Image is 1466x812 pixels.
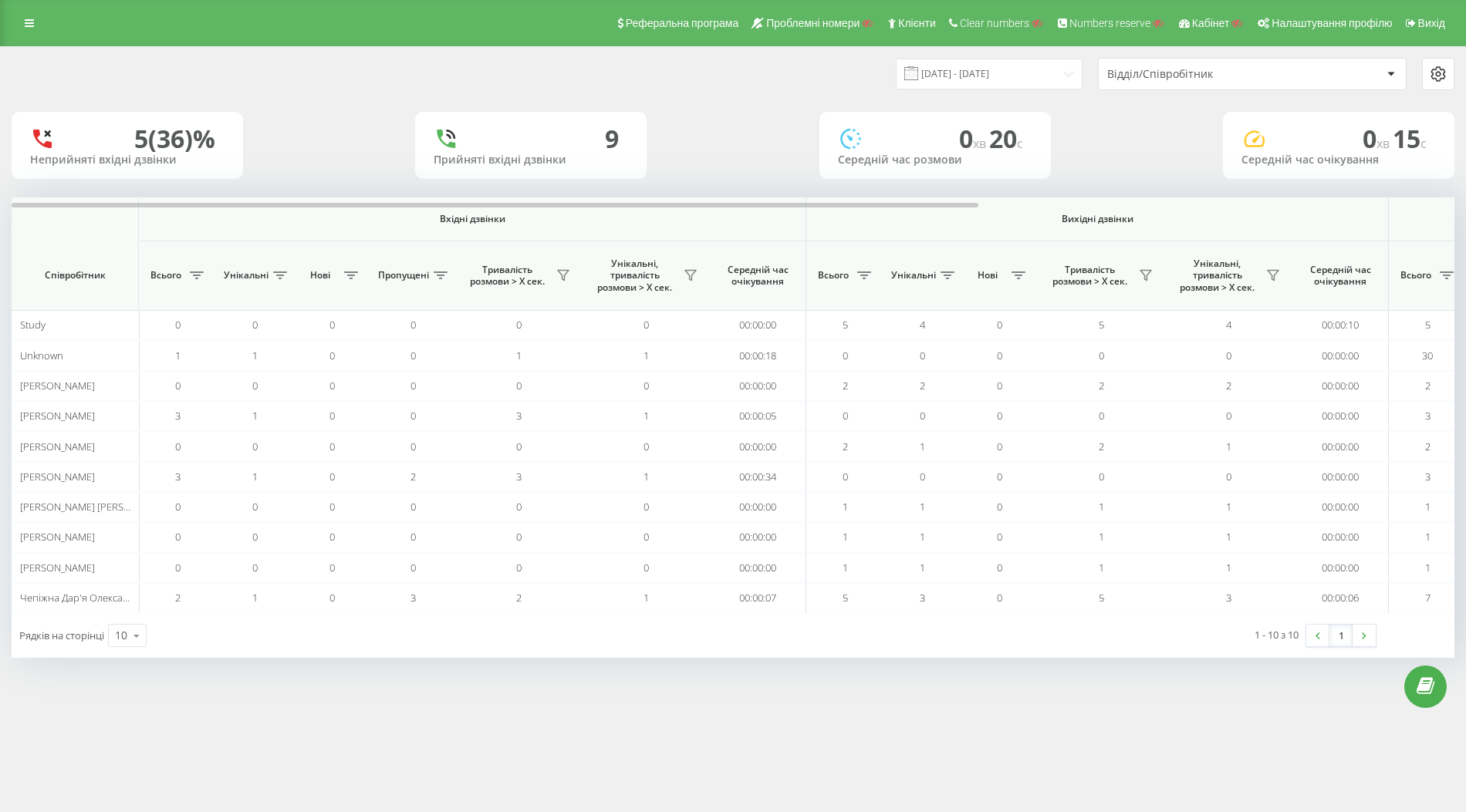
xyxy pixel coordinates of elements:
[252,349,258,362] span: 1
[843,500,848,514] span: 1
[1226,561,1231,574] span: 1
[643,318,649,332] span: 0
[643,500,649,514] span: 0
[1099,409,1104,423] span: 0
[329,530,335,544] span: 0
[1226,409,1231,423] span: 0
[30,153,225,167] div: Неприйняті вхідні дзвінки
[329,561,335,574] span: 0
[920,318,925,332] span: 4
[1292,583,1389,613] td: 00:00:06
[1226,591,1231,605] span: 3
[1393,122,1427,155] span: 15
[516,349,522,362] span: 1
[710,431,806,461] td: 00:00:00
[843,318,848,332] span: 5
[997,500,1002,514] span: 0
[920,530,925,544] span: 1
[997,409,1002,423] span: 0
[1422,349,1433,362] span: 30
[1272,17,1392,29] span: Налаштування профілю
[997,379,1002,393] span: 0
[329,591,335,605] span: 0
[997,561,1002,574] span: 0
[1099,591,1104,605] span: 5
[25,269,125,281] span: Співробітник
[997,591,1002,605] span: 0
[224,269,269,281] span: Унікальні
[1226,530,1231,544] span: 1
[252,500,258,514] span: 0
[766,17,860,29] span: Проблемні номери
[997,530,1002,544] span: 0
[1425,591,1431,605] span: 7
[1099,530,1104,544] span: 1
[516,561,522,574] span: 0
[20,530,95,544] span: [PERSON_NAME]
[329,379,335,393] span: 0
[920,561,925,574] span: 1
[1099,500,1104,514] span: 1
[1425,379,1431,393] span: 2
[1099,561,1104,574] span: 1
[997,440,1002,453] span: 0
[20,591,160,605] span: Чепіжна Дар'я Олександрівна
[410,379,416,393] span: 0
[410,318,416,332] span: 0
[710,401,806,431] td: 00:00:05
[920,349,925,362] span: 0
[1292,522,1389,552] td: 00:00:00
[843,530,848,544] span: 1
[721,264,794,288] span: Середній час очікування
[898,17,936,29] span: Клієнти
[329,349,335,362] span: 0
[1420,135,1427,152] span: c
[1292,462,1389,492] td: 00:00:00
[1069,17,1150,29] span: Numbers reserve
[1292,492,1389,522] td: 00:00:00
[516,318,522,332] span: 0
[1329,625,1353,646] a: 1
[920,500,925,514] span: 1
[329,500,335,514] span: 0
[1226,379,1231,393] span: 2
[516,379,522,393] span: 0
[710,553,806,583] td: 00:00:00
[20,349,63,362] span: Unknown
[252,561,258,574] span: 0
[643,379,649,393] span: 0
[920,440,925,453] span: 1
[252,409,258,423] span: 1
[626,17,739,29] span: Реферальна програма
[1425,530,1431,544] span: 1
[20,470,95,483] span: [PERSON_NAME]
[997,318,1002,332] span: 0
[1292,340,1389,370] td: 00:00:00
[329,318,335,332] span: 0
[843,379,848,393] span: 2
[997,349,1002,362] span: 0
[175,500,181,514] span: 0
[1418,17,1445,29] span: Вихід
[843,440,848,453] span: 2
[134,124,215,153] div: 5 (36)%
[252,318,258,332] span: 0
[1241,153,1436,167] div: Середній час очікування
[643,591,649,605] span: 1
[179,213,765,225] span: Вхідні дзвінки
[1045,264,1134,288] span: Тривалість розмови > Х сек.
[175,591,181,605] span: 2
[1292,553,1389,583] td: 00:00:00
[410,409,416,423] span: 0
[989,122,1023,155] span: 20
[410,591,416,605] span: 3
[20,379,95,393] span: [PERSON_NAME]
[1017,135,1023,152] span: c
[115,628,127,643] div: 10
[920,591,925,605] span: 3
[1425,318,1431,332] span: 5
[20,318,46,332] span: Study
[1099,440,1104,453] span: 2
[1099,349,1104,362] span: 0
[710,522,806,552] td: 00:00:00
